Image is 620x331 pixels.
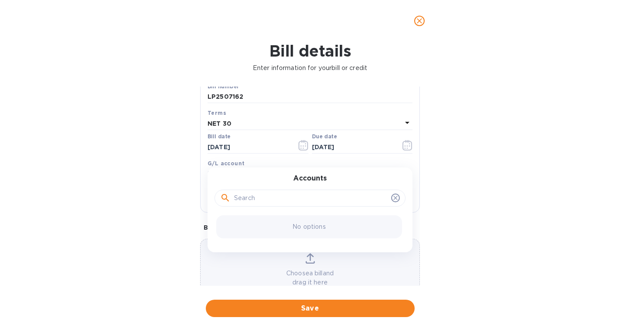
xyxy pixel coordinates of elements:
[208,169,267,178] p: Select G/L account
[7,64,613,73] p: Enter information for your bill or credit
[208,120,231,127] b: NET 30
[234,192,388,205] input: Search
[208,160,245,167] b: G/L account
[208,110,226,116] b: Terms
[208,134,231,140] label: Bill date
[201,269,419,287] p: Choose a bill and drag it here
[204,223,416,232] p: Bill image
[409,10,430,31] button: close
[206,300,415,317] button: Save
[208,140,290,154] input: Select date
[293,174,327,183] h3: Accounts
[7,42,613,60] h1: Bill details
[312,134,337,140] label: Due date
[292,222,325,231] p: No options
[208,84,239,89] label: Bill number
[213,303,408,314] span: Save
[208,90,412,104] input: Enter bill number
[312,140,394,154] input: Due date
